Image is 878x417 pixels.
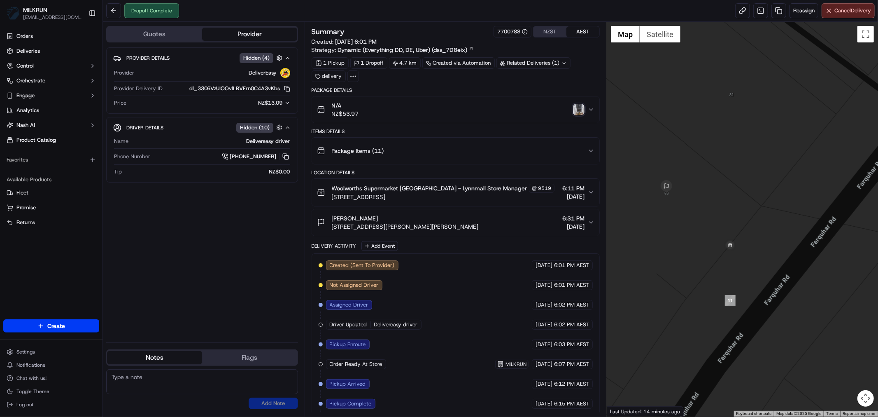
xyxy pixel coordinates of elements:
span: Price [114,99,126,107]
span: [DATE] [562,223,585,231]
span: Reassign [793,7,815,14]
img: MILKRUN [7,7,20,20]
button: Create [3,319,99,333]
span: Deliveries [16,47,40,55]
span: Order Ready At Store [330,361,382,368]
span: 6:15 PM AEST [554,400,589,408]
a: Orders [3,30,99,43]
a: Terms (opens in new tab) [826,411,838,416]
button: [EMAIL_ADDRESS][DOMAIN_NAME] [23,14,82,21]
span: Tip [114,168,122,176]
div: Strategy: [312,46,474,54]
span: Driver Details [126,124,163,131]
button: Add Event [361,241,398,251]
button: Map camera controls [857,390,874,407]
span: Cancel Delivery [834,7,871,14]
span: Notifications [16,362,45,368]
div: Favorites [3,153,99,166]
span: MILKRUN [23,6,47,14]
span: 6:01 PM AEST [554,281,589,289]
span: [DATE] [536,262,552,269]
a: Open this area in Google Maps (opens a new window) [609,406,636,417]
button: Quotes [107,28,202,41]
span: Driver Updated [330,321,367,328]
span: Phone Number [114,153,150,160]
span: Provider Delivery ID [114,85,163,92]
button: Settings [3,346,99,358]
div: Delivereasy driver [132,138,290,145]
button: Promise [3,201,99,214]
div: Items Details [312,128,600,135]
button: Toggle fullscreen view [857,26,874,42]
a: Analytics [3,104,99,117]
a: Report a map error [843,411,876,416]
a: Returns [7,219,96,226]
button: Woolworths Supermarket [GEOGRAPHIC_DATA] - Lynnmall Store Manager9519[STREET_ADDRESS]6:11 PM[DATE] [312,179,599,206]
a: Product Catalog [3,134,99,147]
span: Assigned Driver [330,301,368,309]
span: 6:03 PM AEST [554,341,589,348]
button: dl_3306VzUIOOvlLBVFrn0C4A3vKbs [189,85,290,92]
img: Google [609,406,636,417]
span: 6:02 PM AEST [554,301,589,309]
span: Package Items ( 11 ) [332,147,384,155]
div: 4.7 km [389,57,421,69]
span: [STREET_ADDRESS] [332,193,554,201]
button: Show street map [611,26,640,42]
button: [PERSON_NAME][STREET_ADDRESS][PERSON_NAME][PERSON_NAME]6:31 PM[DATE] [312,209,599,236]
span: Orders [16,33,33,40]
button: Control [3,59,99,73]
span: Map data ©2025 Google [776,411,821,416]
span: 6:07 PM AEST [554,361,589,368]
button: Flags [202,351,297,364]
button: Driver DetailsHidden (10) [113,121,291,134]
span: Pickup Complete [330,400,372,408]
span: Provider Details [126,55,170,61]
span: N/A [332,101,359,110]
span: [PHONE_NUMBER] [230,153,277,160]
button: Keyboard shortcuts [736,411,771,417]
span: Analytics [16,107,39,114]
img: delivereasy_logo.png [280,68,290,78]
span: DeliverEasy [249,69,277,77]
h3: Summary [312,28,345,35]
span: Create [47,322,65,330]
span: NZ$53.97 [332,110,359,118]
div: Last Updated: 14 minutes ago [607,406,684,417]
img: photo_proof_of_delivery image [573,104,585,115]
button: Notifications [3,359,99,371]
a: Fleet [7,189,96,197]
button: NZST [533,26,566,37]
span: MILKRUN [505,361,526,368]
span: Log out [16,401,33,408]
span: Fleet [16,189,28,197]
a: [PHONE_NUMBER] [222,152,290,161]
span: Pickup Arrived [330,380,366,388]
button: MILKRUNMILKRUN[EMAIL_ADDRESS][DOMAIN_NAME] [3,3,85,23]
button: Chat with us! [3,372,99,384]
button: NZ$13.09 [218,99,290,107]
span: Pickup Enroute [330,341,366,348]
div: delivery [312,70,346,82]
button: 7700788 [497,28,528,35]
span: Settings [16,349,35,355]
span: [DATE] [536,321,552,328]
span: 6:31 PM [562,214,585,223]
button: Orchestrate [3,74,99,87]
span: Created (Sent To Provider) [330,262,395,269]
span: Product Catalog [16,136,56,144]
span: Not Assigned Driver [330,281,379,289]
span: [DATE] [562,192,585,201]
span: Toggle Theme [16,388,49,395]
div: 1 Pickup [312,57,349,69]
button: Returns [3,216,99,229]
span: 6:11 PM [562,184,585,192]
div: NZ$0.00 [125,168,290,176]
button: Provider [202,28,297,41]
span: Delivereasy driver [374,321,418,328]
div: Delivery Activity [312,243,356,249]
button: Toggle Theme [3,386,99,397]
span: Orchestrate [16,77,45,84]
button: N/ANZ$53.97photo_proof_of_delivery image [312,96,599,123]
